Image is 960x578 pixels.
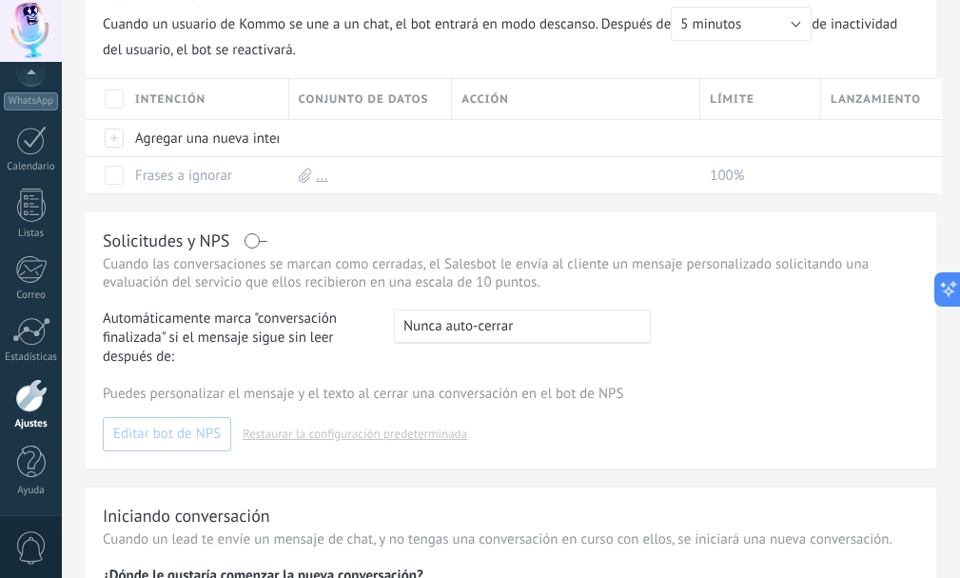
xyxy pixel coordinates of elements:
[4,418,59,430] div: Ajustes
[710,167,744,185] span: 100%
[126,120,280,156] div: Agregar una nueva intención
[710,90,754,109] span: Límite
[103,7,919,59] span: de inactividad del usuario, el bot se reactivará.
[403,317,513,335] span: Nunca auto-cerrar
[103,229,229,251] div: Solicitudes y NPS
[680,15,741,33] span: 5 minutos
[4,351,59,364] div: Estadísticas
[700,157,812,193] div: 100%
[103,7,812,41] span: Cuando un usuario de Kommo se une a un chat, el bot entrará en modo descanso. Después de
[4,92,58,110] div: WhatsApp
[103,385,919,403] p: Puedes personalizar el mensaje y el texto al cerrar una conversación en el bot de NPS
[4,161,59,173] div: Calendario
[4,485,59,497] div: Ayuda
[103,530,919,548] p: Cuando un lead te envíe un mensaje de chat, y no tengas una conversación en curso con ellos, se i...
[299,90,429,109] span: Conjunto de datos
[135,167,232,185] a: Frases a ignorar
[461,90,509,109] span: Acción
[135,90,206,109] span: Intención
[4,289,59,302] div: Correo
[831,90,921,109] span: Lanzamiento
[103,505,270,527] div: Iniciando conversación
[103,255,919,291] p: Cuando las conversaciones se marcan como cerradas, el Salesbot le envía al cliente un mensaje per...
[671,7,812,41] button: 5 minutos
[103,309,377,367] span: Automáticamente marca "conversación finalizada" si el mensaje sigue sin leer después de:
[4,228,59,240] div: Listas
[317,167,328,185] a: ...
